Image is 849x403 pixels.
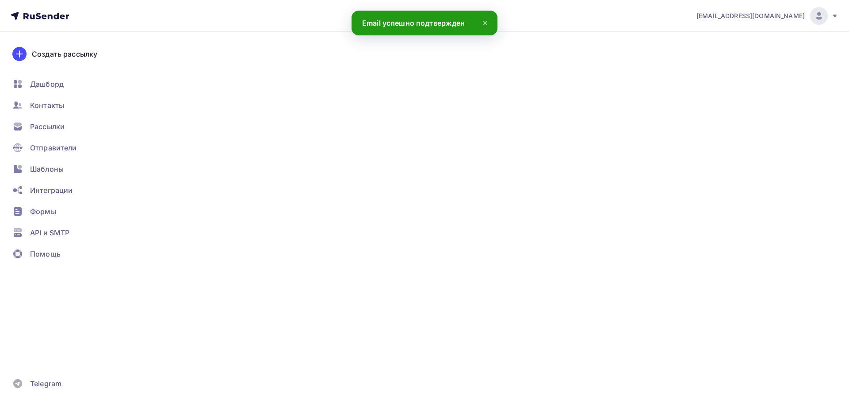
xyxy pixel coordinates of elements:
[30,121,65,132] span: Рассылки
[696,12,805,20] span: [EMAIL_ADDRESS][DOMAIN_NAME]
[7,160,112,178] a: Шаблоны
[30,142,77,153] span: Отправители
[7,96,112,114] a: Контакты
[30,100,64,111] span: Контакты
[30,206,56,217] span: Формы
[30,185,73,196] span: Интеграции
[30,79,64,89] span: Дашборд
[30,164,64,174] span: Шаблоны
[32,49,97,59] div: Создать рассылку
[696,7,838,25] a: [EMAIL_ADDRESS][DOMAIN_NAME]
[30,227,69,238] span: API и SMTP
[7,203,112,220] a: Формы
[30,378,61,389] span: Telegram
[7,118,112,135] a: Рассылки
[7,75,112,93] a: Дашборд
[30,249,61,259] span: Помощь
[7,139,112,157] a: Отправители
